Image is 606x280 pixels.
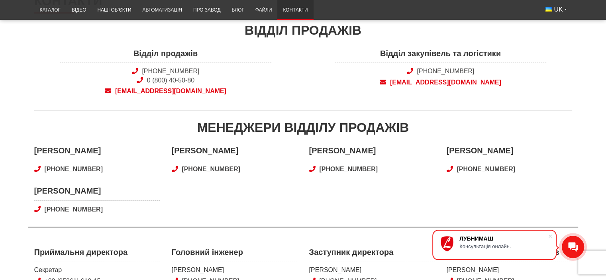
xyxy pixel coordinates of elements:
a: Відео [66,2,92,18]
a: Автоматизація [137,2,188,18]
a: Блог [226,2,249,18]
button: UK [540,2,572,17]
a: [PHONE_NUMBER] [34,205,160,214]
a: [PHONE_NUMBER] [447,165,572,174]
a: [PHONE_NUMBER] [34,165,160,174]
a: Каталог [34,2,66,18]
a: Наші об’єкти [92,2,137,18]
span: Приймальня директора [34,247,160,262]
a: Контакти [277,2,313,18]
span: [PERSON_NAME] [447,266,572,274]
a: 0 (800) 40-50-80 [147,77,194,84]
div: Відділ продажів [34,22,572,39]
span: Відділ закупівель та логістики [335,48,546,63]
span: Головний інженер [172,247,297,262]
a: [PHONE_NUMBER] [172,165,297,174]
span: Секретар [34,266,160,274]
span: [PERSON_NAME] [34,185,160,201]
a: [PHONE_NUMBER] [142,68,199,74]
span: [PERSON_NAME] [309,145,435,161]
span: [PERSON_NAME] [172,266,297,274]
a: Файли [250,2,278,18]
div: Менеджери відділу продажів [34,119,572,137]
span: Заступник директора [309,247,435,262]
span: [PERSON_NAME] [172,145,297,161]
span: [PERSON_NAME] [447,145,572,161]
a: [EMAIL_ADDRESS][DOMAIN_NAME] [335,78,546,87]
span: [PERSON_NAME] [309,266,435,274]
a: Про завод [188,2,226,18]
span: [PERSON_NAME] [34,145,160,161]
div: Консультація онлайн. [459,243,548,249]
a: [PHONE_NUMBER] [417,68,474,74]
span: Відділ продажів [60,48,271,63]
img: Українська [545,7,552,12]
div: ЛУБНИМАШ [459,235,548,242]
a: [EMAIL_ADDRESS][DOMAIN_NAME] [60,87,271,96]
a: [PHONE_NUMBER] [309,165,435,174]
span: UK [554,5,563,14]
